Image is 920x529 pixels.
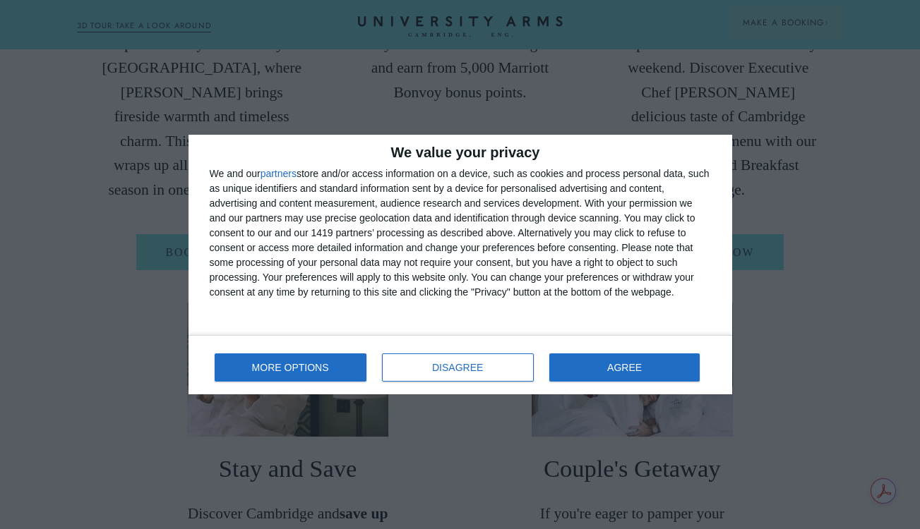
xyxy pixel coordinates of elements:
span: DISAGREE [432,363,483,372]
div: We and our store and/or access information on a device, such as cookies and process personal data... [210,166,711,300]
span: MORE OPTIONS [252,363,329,372]
button: partners [261,169,297,178]
span: AGREE [607,363,642,372]
button: DISAGREE [382,353,534,382]
button: AGREE [549,353,700,382]
h2: We value your privacy [210,145,711,159]
button: MORE OPTIONS [215,353,366,382]
div: qc-cmp2-ui [189,135,732,394]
